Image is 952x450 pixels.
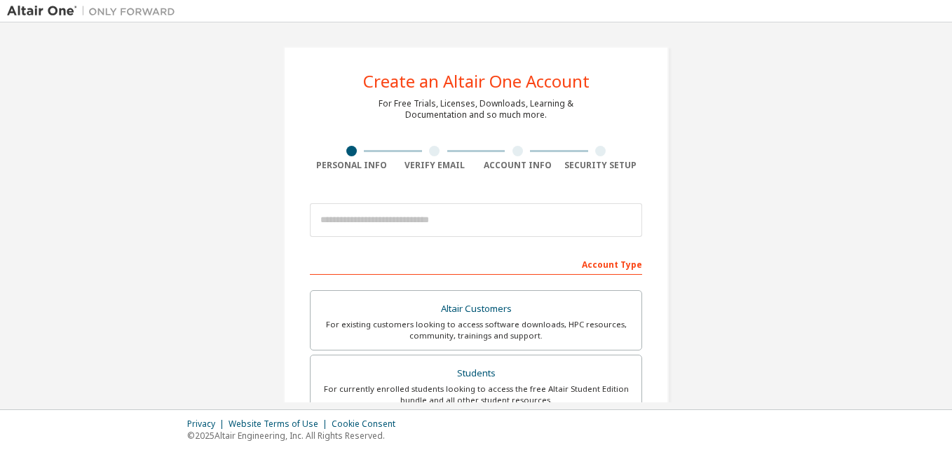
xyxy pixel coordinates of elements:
div: Students [319,364,633,383]
div: Cookie Consent [332,418,404,430]
div: Account Info [476,160,559,171]
div: For Free Trials, Licenses, Downloads, Learning & Documentation and so much more. [379,98,573,121]
div: Privacy [187,418,229,430]
div: Website Terms of Use [229,418,332,430]
div: Create an Altair One Account [363,73,590,90]
img: Altair One [7,4,182,18]
div: Altair Customers [319,299,633,319]
div: Personal Info [310,160,393,171]
div: Security Setup [559,160,643,171]
div: Verify Email [393,160,477,171]
p: © 2025 Altair Engineering, Inc. All Rights Reserved. [187,430,404,442]
div: For existing customers looking to access software downloads, HPC resources, community, trainings ... [319,319,633,341]
div: Account Type [310,252,642,275]
div: For currently enrolled students looking to access the free Altair Student Edition bundle and all ... [319,383,633,406]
